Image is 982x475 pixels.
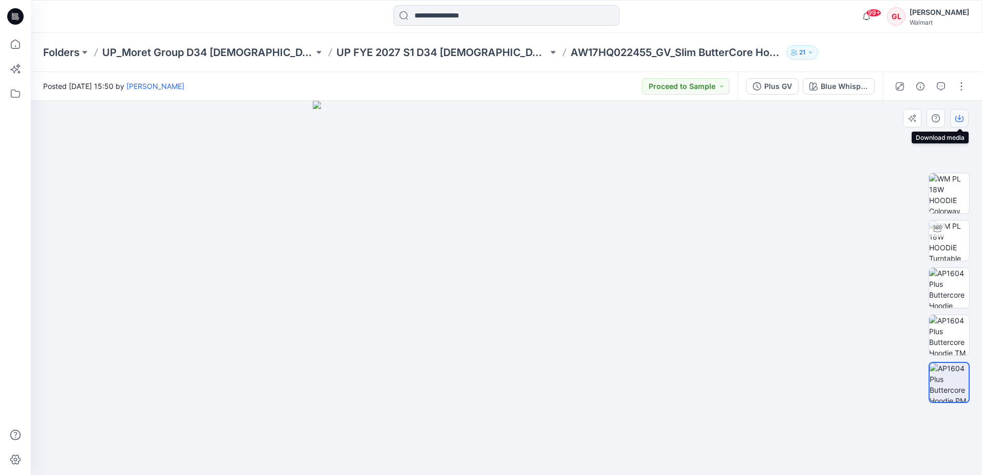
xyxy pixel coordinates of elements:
[746,78,799,95] button: Plus GV
[930,363,969,402] img: AP1604 Plus Buttercore Hoodie PM
[102,45,314,60] a: UP_Moret Group D34 [DEMOGRAPHIC_DATA] Active
[786,45,818,60] button: 21
[821,81,868,92] div: Blue Whisper DD
[910,6,969,19] div: [PERSON_NAME]
[929,173,969,213] img: WM PL 18W HOODIE Colorway wo Avatar
[929,315,969,355] img: AP1604 Plus Buttercore Hoodie TM
[912,78,929,95] button: Details
[336,45,548,60] a: UP FYE 2027 S1 D34 [DEMOGRAPHIC_DATA] Active [PERSON_NAME]
[799,47,805,58] p: 21
[887,7,905,26] div: GL
[313,101,700,475] img: eyJhbGciOiJIUzI1NiIsImtpZCI6IjAiLCJzbHQiOiJzZXMiLCJ0eXAiOiJKV1QifQ.eyJkYXRhIjp7InR5cGUiOiJzdG9yYW...
[43,81,184,92] span: Posted [DATE] 15:50 by
[929,268,969,308] img: AP1604 Plus Buttercore Hoodie
[126,82,184,90] a: [PERSON_NAME]
[803,78,875,95] button: Blue Whisper DD
[929,221,969,261] img: WM PL 18W HOODIE Turntable with Avatar
[571,45,782,60] p: AW17HQ022455_GV_Slim ButterCore Hoodie
[866,9,881,17] span: 99+
[43,45,80,60] a: Folders
[910,19,969,26] div: Walmart
[764,81,792,92] div: Plus GV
